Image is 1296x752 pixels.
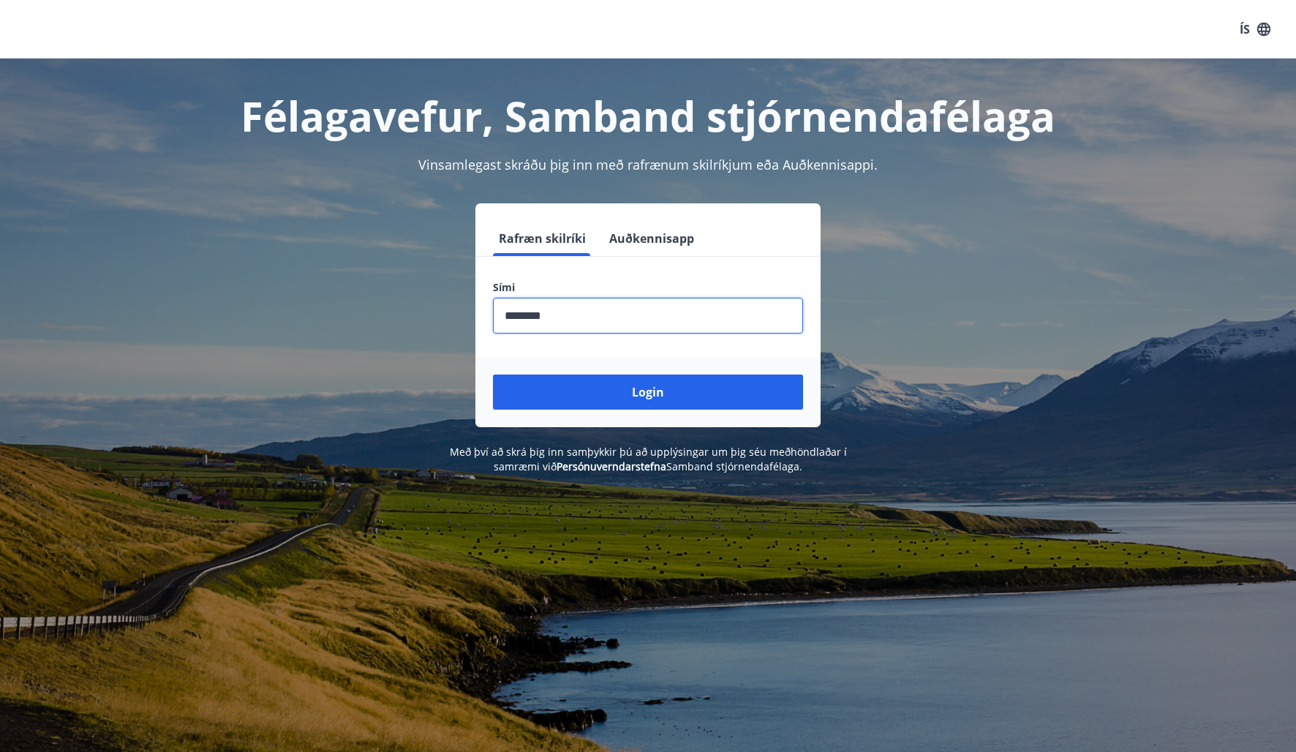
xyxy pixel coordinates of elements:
[493,221,592,256] button: Rafræn skilríki
[450,445,847,473] span: Með því að skrá þig inn samþykkir þú að upplýsingar um þig séu meðhöndlaðar í samræmi við Samband...
[418,156,878,173] span: Vinsamlegast skráðu þig inn með rafrænum skilríkjum eða Auðkennisappi.
[557,459,666,473] a: Persónuverndarstefna
[493,375,803,410] button: Login
[1232,16,1278,42] button: ÍS
[139,88,1157,143] h1: Félagavefur, Samband stjórnendafélaga
[603,221,700,256] button: Auðkennisapp
[493,280,803,295] label: Sími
